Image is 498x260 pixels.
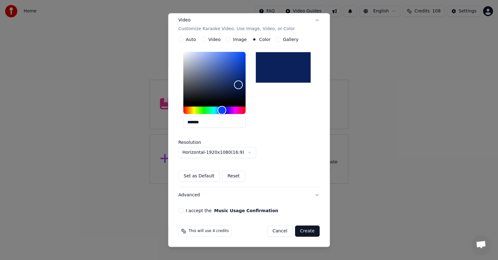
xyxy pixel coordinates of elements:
[295,226,320,237] button: Create
[178,12,320,37] button: VideoCustomize Karaoke Video: Use Image, Video, or Color
[233,38,247,42] label: Image
[222,171,245,182] button: Reset
[186,209,278,213] label: I accept the
[189,229,229,234] span: This will use 4 credits
[183,107,246,114] div: Hue
[178,140,241,145] label: Resolution
[183,52,246,103] div: Color
[267,226,293,237] button: Cancel
[178,171,220,182] button: Set as Default
[283,38,298,42] label: Gallery
[178,187,320,203] button: Advanced
[259,38,271,42] label: Color
[209,38,221,42] label: Video
[186,38,196,42] label: Auto
[178,26,295,32] p: Customize Karaoke Video: Use Image, Video, or Color
[178,17,295,32] div: Video
[214,209,278,213] button: I accept the
[178,37,320,187] div: VideoCustomize Karaoke Video: Use Image, Video, or Color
